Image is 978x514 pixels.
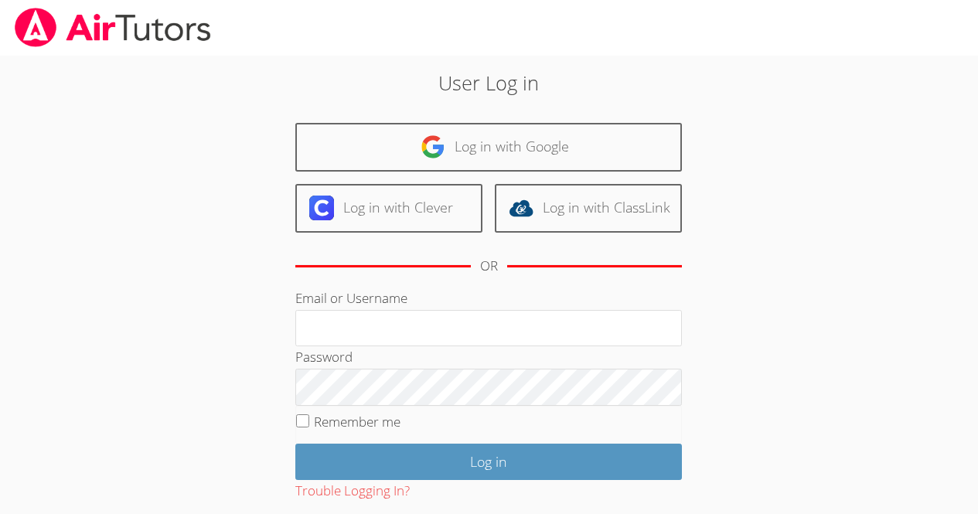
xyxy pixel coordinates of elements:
a: Log in with ClassLink [495,184,682,233]
button: Trouble Logging In? [295,480,410,502]
label: Email or Username [295,289,407,307]
input: Log in [295,444,682,480]
label: Password [295,348,353,366]
h2: User Log in [225,68,753,97]
a: Log in with Google [295,123,682,172]
img: google-logo-50288ca7cdecda66e5e0955fdab243c47b7ad437acaf1139b6f446037453330a.svg [421,134,445,159]
img: clever-logo-6eab21bc6e7a338710f1a6ff85c0baf02591cd810cc4098c63d3a4b26e2feb20.svg [309,196,334,220]
div: OR [480,255,498,277]
img: classlink-logo-d6bb404cc1216ec64c9a2012d9dc4662098be43eaf13dc465df04b49fa7ab582.svg [509,196,533,220]
img: airtutors_banner-c4298cdbf04f3fff15de1276eac7730deb9818008684d7c2e4769d2f7ddbe033.png [13,8,213,47]
label: Remember me [314,413,400,431]
a: Log in with Clever [295,184,482,233]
